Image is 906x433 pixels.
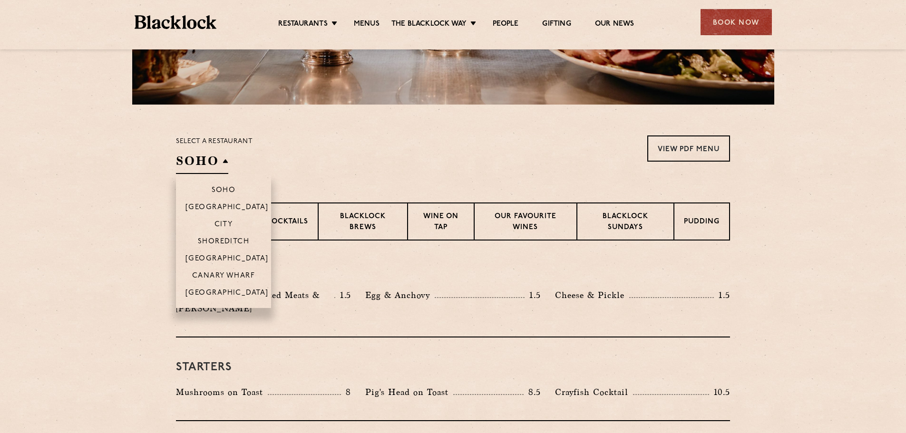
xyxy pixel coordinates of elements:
p: [GEOGRAPHIC_DATA] [185,203,269,213]
p: 10.5 [709,386,730,398]
p: 8 [341,386,351,398]
p: Pig's Head on Toast [365,385,453,399]
p: 1.5 [525,289,541,301]
p: 8.5 [524,386,541,398]
h3: Starters [176,361,730,374]
p: Blacklock Sundays [587,212,664,234]
a: Gifting [542,19,571,30]
a: Menus [354,19,380,30]
p: Select a restaurant [176,135,253,148]
p: City [214,221,233,230]
h2: SOHO [176,153,228,174]
p: Shoreditch [198,238,250,247]
p: 1.5 [335,289,351,301]
a: View PDF Menu [647,135,730,162]
p: Canary Wharf [192,272,255,281]
p: Cheese & Pickle [555,289,629,302]
p: 1.5 [714,289,730,301]
a: Restaurants [278,19,328,30]
p: Our favourite wines [484,212,566,234]
img: BL_Textured_Logo-footer-cropped.svg [135,15,217,29]
p: Pudding [684,217,720,229]
p: Egg & Anchovy [365,289,435,302]
p: Blacklock Brews [328,212,398,234]
p: Mushrooms on Toast [176,385,268,399]
p: Crayfish Cocktail [555,385,633,399]
a: Our News [595,19,634,30]
p: [GEOGRAPHIC_DATA] [185,289,269,298]
a: People [493,19,518,30]
h3: Pre Chop Bites [176,264,730,277]
div: Book Now [701,9,772,35]
p: Wine on Tap [418,212,464,234]
a: The Blacklock Way [391,19,467,30]
p: [GEOGRAPHIC_DATA] [185,255,269,264]
p: Cocktails [266,217,308,229]
p: Soho [212,186,236,196]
